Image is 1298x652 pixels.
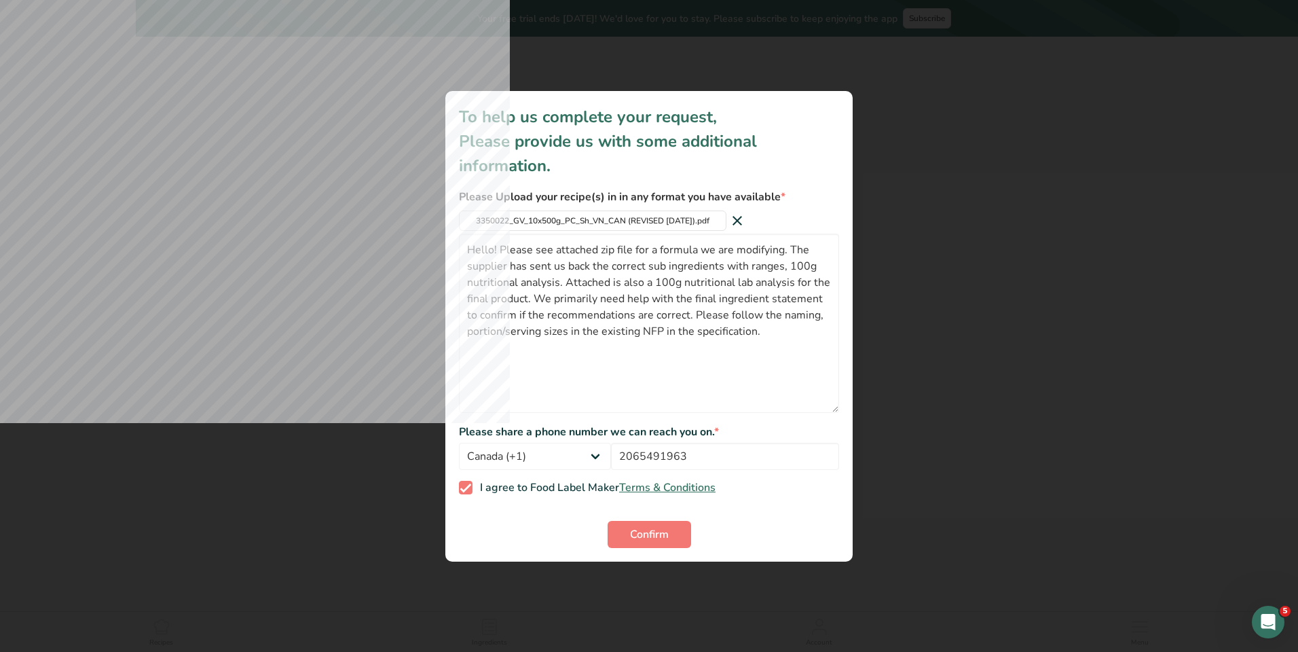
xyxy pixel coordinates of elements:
[472,481,716,494] span: I agree to Food Label Maker
[1252,606,1284,638] iframe: Intercom live chat
[619,480,716,495] span: Terms & Conditions
[608,521,691,548] button: Confirm
[459,105,839,178] h1: To help us complete your request, Please provide us with some additional information.
[459,424,839,440] div: Please share a phone number we can reach you on.
[459,211,726,231] button: 3350022_GV_10x500g_PC_Sh_VN_CAN (REVISED [DATE]).pdf
[630,526,669,543] span: Confirm
[476,215,709,227] span: 3350022_GV_10x500g_PC_Sh_VN_CAN (REVISED [DATE]).pdf
[611,443,839,470] input: Phone
[459,189,839,205] label: Please Upload your recipe(s) in in any format you have available
[1280,606,1291,617] span: 5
